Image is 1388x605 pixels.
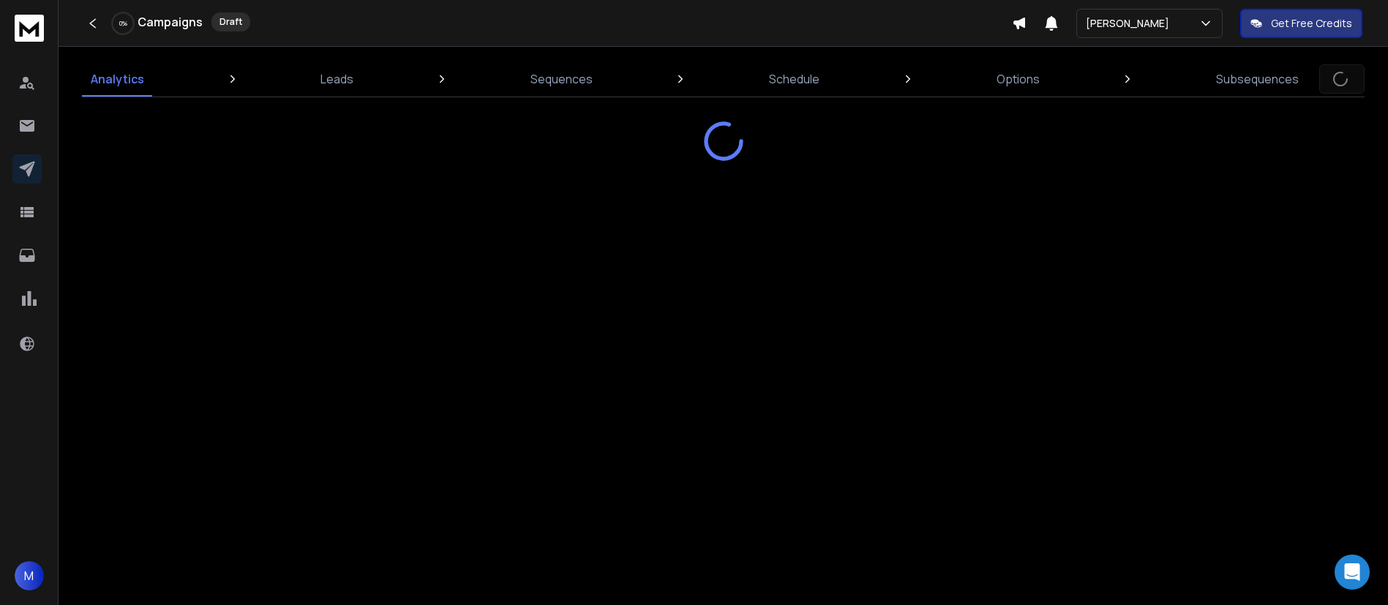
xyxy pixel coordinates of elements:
p: Analytics [91,70,144,88]
a: Schedule [760,61,828,97]
p: 0 % [119,19,127,28]
p: Sequences [530,70,593,88]
p: Options [997,70,1040,88]
p: Schedule [769,70,819,88]
button: M [15,561,44,590]
a: Sequences [522,61,601,97]
p: Subsequences [1216,70,1299,88]
div: Open Intercom Messenger [1335,555,1370,590]
a: Leads [312,61,362,97]
p: Get Free Credits [1271,16,1352,31]
h1: Campaigns [138,13,203,31]
img: logo [15,15,44,42]
a: Options [988,61,1048,97]
a: Subsequences [1207,61,1308,97]
p: [PERSON_NAME] [1086,16,1175,31]
a: Analytics [82,61,153,97]
p: Leads [320,70,353,88]
div: Draft [211,12,250,31]
button: Get Free Credits [1240,9,1362,38]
